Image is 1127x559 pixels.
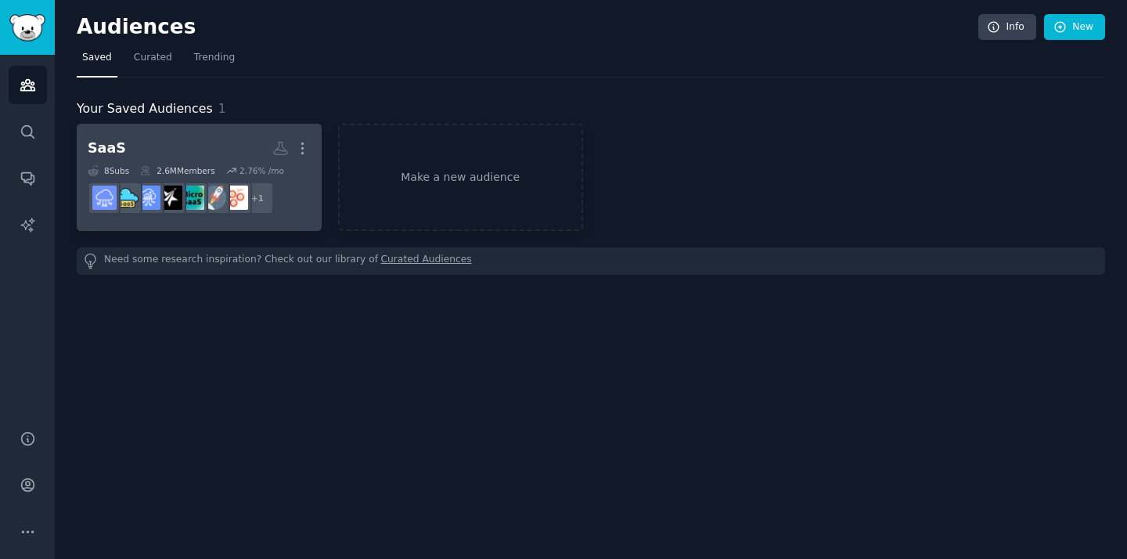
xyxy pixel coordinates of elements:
div: SaaS [88,139,126,158]
div: 8 Sub s [88,165,129,176]
a: Curated [128,45,178,78]
span: Curated [134,51,172,65]
img: SaaSMarketing [158,186,182,210]
span: Saved [82,51,112,65]
div: + 1 [241,182,274,215]
span: 1 [218,101,226,116]
a: New [1044,14,1105,41]
div: Need some research inspiration? Check out our library of [77,247,1105,275]
img: micro_saas [114,186,139,210]
a: Make a new audience [338,124,583,231]
img: GrowthHacking [224,186,248,210]
img: startups [202,186,226,210]
img: microsaas [180,186,204,210]
img: GummySearch logo [9,14,45,41]
a: SaaS8Subs2.6MMembers2.76% /mo+1GrowthHackingstartupsmicrosaasSaaSMarketingSaaSSalesmicro_saasSaaS [77,124,322,231]
h2: Audiences [77,15,978,40]
div: 2.76 % /mo [239,165,284,176]
div: 2.6M Members [140,165,214,176]
a: Curated Audiences [381,253,472,269]
span: Your Saved Audiences [77,99,213,119]
img: SaaS [92,186,117,210]
img: SaaSSales [136,186,160,210]
span: Trending [194,51,235,65]
a: Trending [189,45,240,78]
a: Info [978,14,1036,41]
a: Saved [77,45,117,78]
